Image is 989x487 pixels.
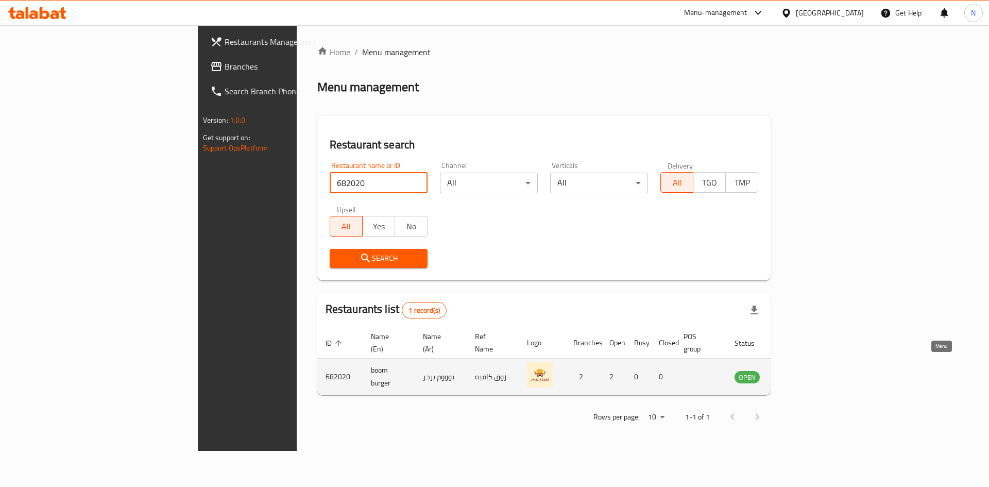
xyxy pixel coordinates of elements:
[371,330,402,355] span: Name (En)
[330,216,363,237] button: All
[475,330,506,355] span: Ref. Name
[334,219,359,234] span: All
[668,162,693,169] label: Delivery
[395,216,428,237] button: No
[730,175,754,190] span: TMP
[660,172,693,193] button: All
[565,359,601,395] td: 2
[601,327,626,359] th: Open
[971,7,976,19] span: N
[684,7,747,19] div: Menu-management
[735,371,760,383] div: OPEN
[735,372,760,383] span: OPEN
[467,359,519,395] td: روق كافيه
[225,36,355,48] span: Restaurants Management
[362,46,431,58] span: Menu management
[337,206,356,213] label: Upsell
[565,327,601,359] th: Branches
[796,7,864,19] div: [GEOGRAPHIC_DATA]
[317,327,816,395] table: enhanced table
[362,216,395,237] button: Yes
[225,85,355,97] span: Search Branch Phone
[203,113,228,127] span: Version:
[593,411,640,424] p: Rows per page:
[317,46,771,58] nav: breadcrumb
[644,410,669,425] div: Rows per page:
[550,173,648,193] div: All
[317,79,419,95] h2: Menu management
[367,219,391,234] span: Yes
[230,113,246,127] span: 1.0.0
[415,359,467,395] td: بوووم برجر
[626,327,651,359] th: Busy
[203,141,268,155] a: Support.OpsPlatform
[225,60,355,73] span: Branches
[665,175,689,190] span: All
[423,330,454,355] span: Name (Ar)
[338,252,419,265] span: Search
[601,359,626,395] td: 2
[697,175,722,190] span: TGO
[651,359,675,395] td: 0
[735,337,768,349] span: Status
[326,337,345,349] span: ID
[202,29,363,54] a: Restaurants Management
[402,302,447,318] div: Total records count
[330,249,428,268] button: Search
[519,327,565,359] th: Logo
[202,79,363,104] a: Search Branch Phone
[440,173,538,193] div: All
[651,327,675,359] th: Closed
[402,306,446,315] span: 1 record(s)
[527,362,553,388] img: boom burger
[693,172,726,193] button: TGO
[330,173,428,193] input: Search for restaurant name or ID..
[684,330,714,355] span: POS group
[330,137,759,153] h2: Restaurant search
[685,411,710,424] p: 1-1 of 1
[742,298,766,323] div: Export file
[626,359,651,395] td: 0
[203,131,250,144] span: Get support on:
[363,359,415,395] td: boom burger
[725,172,758,193] button: TMP
[326,301,447,318] h2: Restaurants list
[399,219,423,234] span: No
[202,54,363,79] a: Branches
